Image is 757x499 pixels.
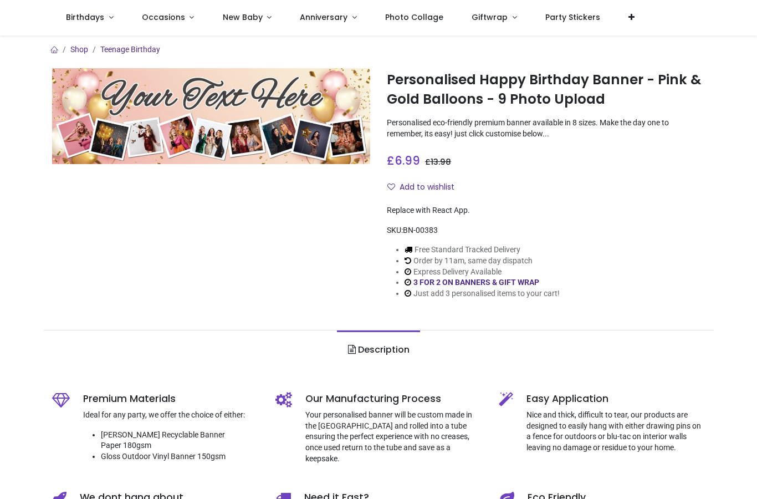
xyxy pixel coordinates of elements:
span: Party Stickers [545,12,600,23]
span: BN-00383 [403,226,438,235]
span: Occasions [142,12,185,23]
span: 13.98 [431,156,451,167]
p: Ideal for any party, we offer the choice of either: [83,410,259,421]
p: Personalised eco-friendly premium banner available in 8 sizes. Make the day one to remember, its ... [387,118,705,139]
p: Nice and thick, difficult to tear, our products are designed to easily hang with either drawing p... [526,410,705,453]
span: 6.99 [395,152,420,169]
p: Your personalised banner will be custom made in the [GEOGRAPHIC_DATA] and rolled into a tube ensu... [305,410,482,464]
li: Order by 11am, same day dispatch [405,256,560,267]
h5: Our Manufacturing Process [305,392,482,406]
li: [PERSON_NAME] Recyclable Banner Paper 180gsm [101,430,259,451]
button: Add to wishlistAdd to wishlist [387,178,464,197]
span: Anniversary [300,12,347,23]
span: New Baby [223,12,263,23]
li: Express Delivery Available [405,267,560,278]
h1: Personalised Happy Birthday Banner - Pink & Gold Balloons - 9 Photo Upload [387,70,705,109]
a: 3 FOR 2 ON BANNERS & GIFT WRAP [413,278,539,287]
h5: Easy Application [526,392,705,406]
img: Personalised Happy Birthday Banner - Pink & Gold Balloons - 9 Photo Upload [52,68,371,164]
li: Just add 3 personalised items to your cart! [405,288,560,299]
span: Birthdays [66,12,104,23]
li: Free Standard Tracked Delivery [405,245,560,256]
span: Photo Collage [385,12,443,23]
span: £ [387,152,420,169]
div: SKU: [387,225,705,236]
h5: Premium Materials [83,392,259,406]
a: Description [337,330,420,369]
a: Shop [70,45,88,54]
i: Add to wishlist [387,183,395,191]
span: Giftwrap [472,12,508,23]
div: Replace with React App. [387,205,705,216]
span: £ [425,156,451,167]
li: Gloss Outdoor Vinyl Banner 150gsm [101,451,259,462]
a: Teenage Birthday [100,45,160,54]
